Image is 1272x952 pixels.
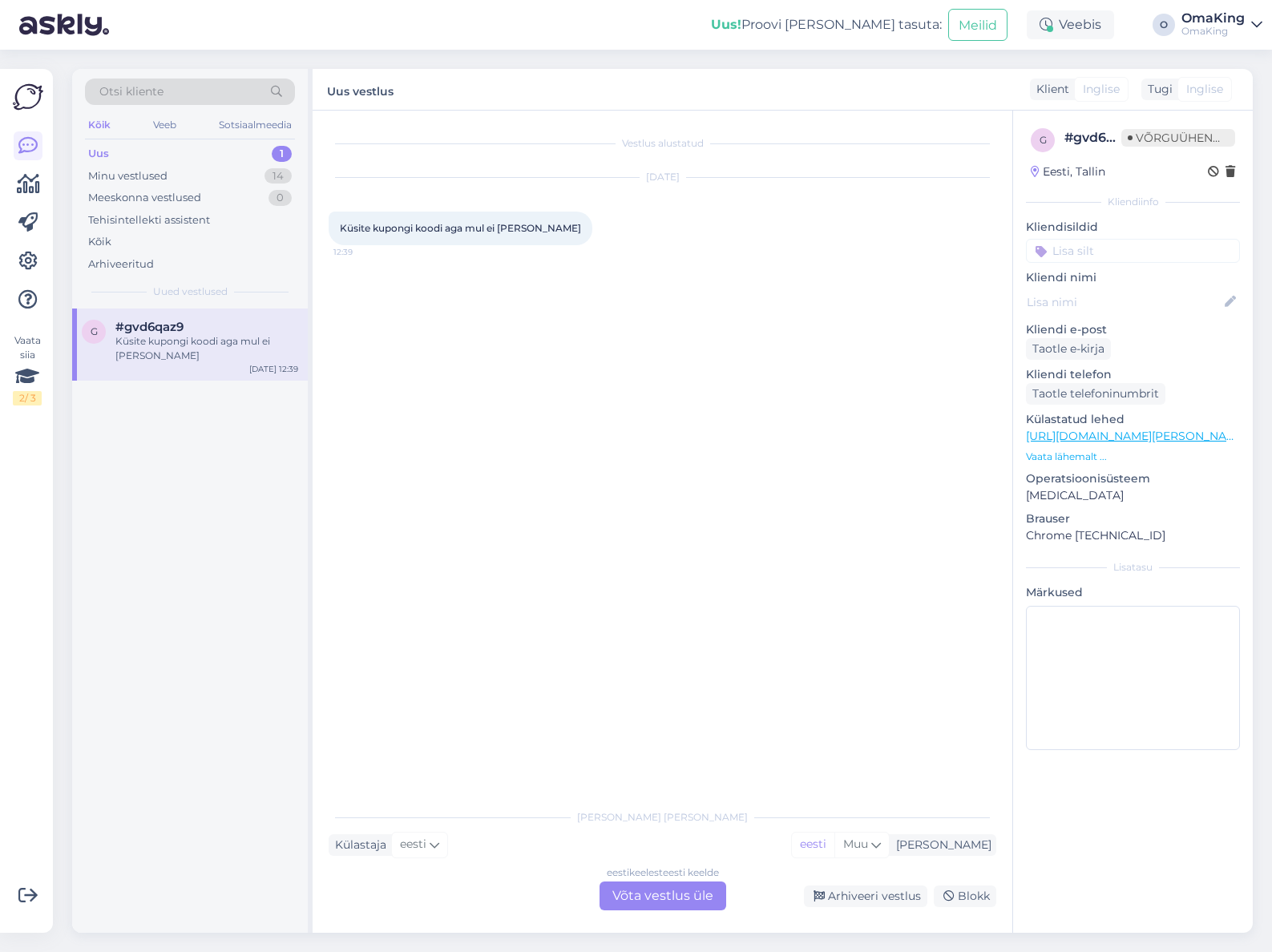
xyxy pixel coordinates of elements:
font: Meeskonna vestlused [88,191,201,204]
font: Otsi kliente [99,84,164,99]
font: Minu vestlused [88,169,168,182]
font: Külastaja [335,837,386,852]
font: g [1040,134,1047,146]
font: Märkused [1026,585,1083,599]
font: [PERSON_NAME] [896,837,991,852]
font: eesti [400,837,426,851]
font: Tehisintellekti assistent [88,213,210,226]
font: / 3 [25,392,36,404]
font: Uus! [711,17,741,32]
font: Küsite kupongi koodi aga mul ei [PERSON_NAME] [340,222,581,234]
font: 1 [280,147,284,159]
font: Arhiveeritud [88,257,154,270]
input: Lisa silt [1026,239,1240,263]
font: Kliendi nimi [1026,270,1096,284]
font: Külastatud lehed [1026,412,1125,426]
font: Kliendisildid [1026,220,1098,234]
font: Eesti, Tallin [1043,164,1105,179]
input: Lisa nimi [1027,293,1222,311]
font: Inglise [1186,82,1223,96]
font: Kõik [88,119,111,131]
font: Uus vestlus [327,84,394,99]
font: Brauser [1026,511,1070,526]
font: Võta vestlus üle [612,888,713,903]
font: Inglise [1083,82,1120,96]
font: eesti [800,837,826,851]
font: keelest [629,866,663,878]
font: Operatsioonisüsteem [1026,471,1150,486]
font: 0 [277,191,284,204]
font: Kõik [88,235,111,248]
font: eesti keelde [663,866,719,878]
font: Lisatasu [1113,561,1153,573]
font: 2 [19,392,25,404]
font: [PERSON_NAME] [PERSON_NAME] [577,811,748,823]
font: OmaKing [1181,25,1228,37]
font: Taotle e-kirja [1032,341,1104,356]
font: 12:39 [333,247,353,257]
font: g [91,325,98,337]
font: eesti [607,866,629,878]
font: Küsite kupongi koodi aga mul ei [PERSON_NAME] [115,335,270,361]
img: Askly logo [13,82,43,112]
font: OmaKing [1181,10,1245,26]
a: OmaKingOmaKing [1181,12,1262,38]
font: Arhiveeri vestlus [828,889,921,903]
font: Uus [88,147,109,159]
font: Võrguühenduseta [1136,131,1260,145]
button: Meilid [948,9,1008,40]
font: Vaata lähemalt ... [1026,450,1107,462]
font: O [1160,18,1168,30]
font: #gvd6qaz9 [115,319,184,334]
font: Muu [843,837,868,851]
font: Vaata siia [14,334,41,361]
font: Veebis [1059,17,1101,32]
font: Kliendi e-post [1026,322,1107,337]
font: Vestlus alustatud [622,137,704,149]
font: 14 [273,169,284,182]
font: [MEDICAL_DATA] [1026,488,1124,502]
font: [DATE] [646,171,680,183]
font: Kliendiinfo [1108,196,1159,208]
font: Veeb [153,119,176,131]
font: [DATE] 12:39 [249,364,298,374]
font: # [1064,130,1073,145]
font: Sotsiaalmeedia [219,119,292,131]
font: Blokk [958,889,990,903]
font: Tugi [1148,82,1173,96]
font: Uued vestlused [153,285,228,297]
font: Meilid [959,18,997,33]
font: Chrome [TECHNICAL_ID] [1026,528,1165,543]
font: Klient [1036,82,1069,96]
span: #gvd6qaz9 [115,320,184,334]
font: Proovi [PERSON_NAME] tasuta: [741,17,942,32]
font: Kliendi telefon [1026,367,1112,381]
font: gvd6qaz9 [1073,130,1138,145]
font: Taotle telefoninumbrit [1032,386,1159,401]
a: [URL][DOMAIN_NAME][PERSON_NAME] [1026,429,1247,443]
